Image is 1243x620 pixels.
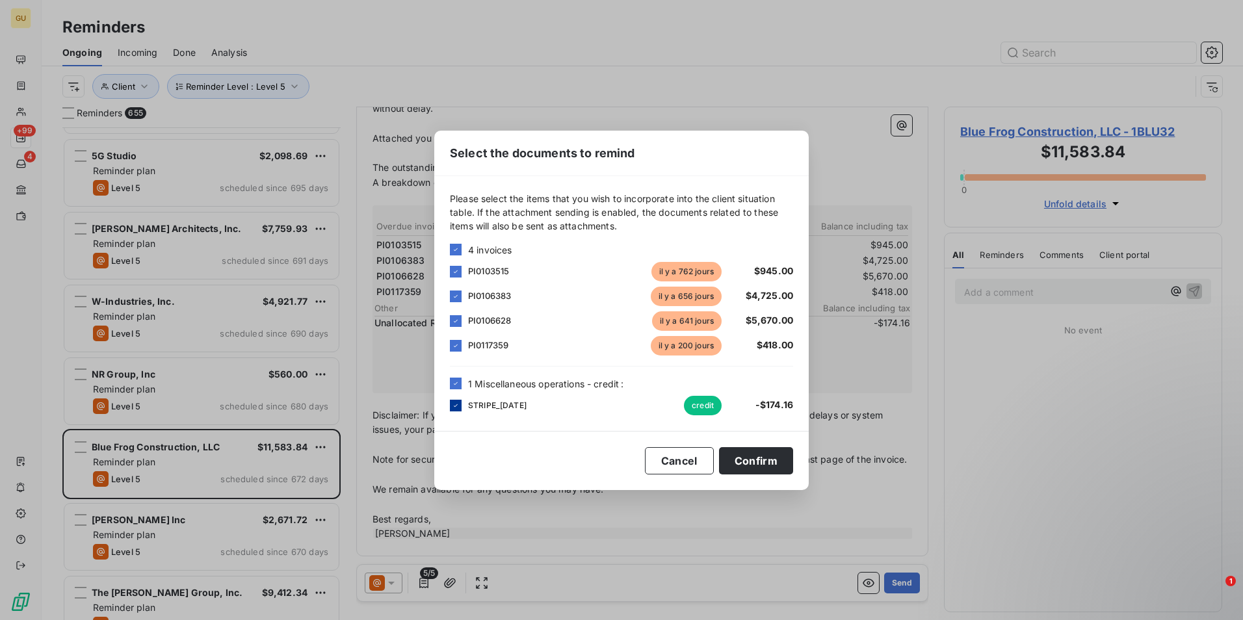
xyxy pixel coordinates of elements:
span: PI0106383 [468,291,511,301]
button: Cancel [645,447,714,474]
span: $4,725.00 [746,290,793,301]
span: -$174.16 [755,399,793,410]
iframe: Intercom live chat [1199,576,1230,607]
span: $5,670.00 [746,315,793,326]
span: 1 Miscellaneous operations - credit : [468,377,624,391]
span: Select the documents to remind [450,144,635,162]
span: $945.00 [754,265,793,276]
span: PI0106628 [468,315,511,326]
span: 4 invoices [468,243,512,257]
span: 1 [1225,576,1236,586]
span: $418.00 [757,339,793,350]
button: Confirm [719,447,793,474]
span: il y a 656 jours [651,287,722,306]
span: il y a 641 jours [652,311,722,331]
span: Please select the items that you wish to incorporate into the client situation table. If the atta... [450,192,793,233]
span: PI0117359 [468,340,508,350]
span: il y a 200 jours [651,336,722,355]
span: credit [684,396,722,415]
iframe: Intercom notifications message [983,494,1243,585]
span: STRIPE_[DATE] [468,400,527,411]
span: il y a 762 jours [651,262,722,281]
span: PI0103515 [468,266,509,276]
